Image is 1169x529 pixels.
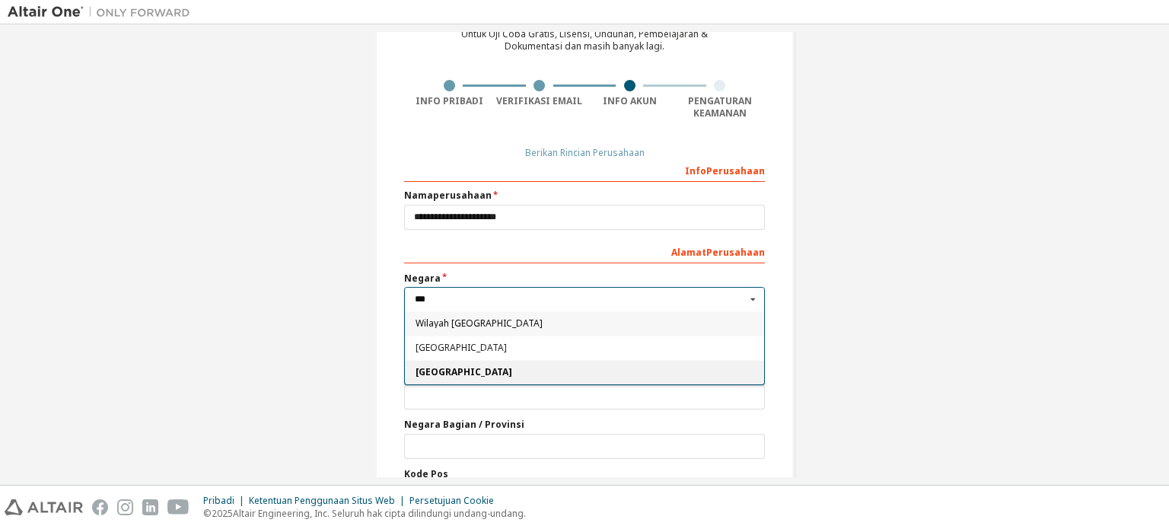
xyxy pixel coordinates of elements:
[505,40,664,53] font: Dokumentasi dan masih banyak lagi.
[416,317,543,330] font: Wilayah [GEOGRAPHIC_DATA]
[416,341,507,354] font: [GEOGRAPHIC_DATA]
[706,164,765,177] font: Perusahaan
[203,507,212,520] font: ©
[8,5,198,20] img: Altair Satu
[212,507,233,520] font: 2025
[117,499,133,515] img: instagram.svg
[142,499,158,515] img: linkedin.svg
[416,365,512,378] font: [GEOGRAPHIC_DATA]
[685,164,706,177] font: Info
[167,499,190,515] img: youtube.svg
[496,94,582,107] font: Verifikasi Email
[688,94,752,120] font: Pengaturan Keamanan
[404,418,524,431] font: Negara Bagian / Provinsi
[92,499,108,515] img: facebook.svg
[706,246,765,259] font: Perusahaan
[404,467,448,480] font: Kode Pos
[404,189,433,202] font: Nama
[603,94,657,107] font: Info Akun
[416,94,483,107] font: Info Pribadi
[233,507,526,520] font: Altair Engineering, Inc. Seluruh hak cipta dilindungi undang-undang.
[433,189,492,202] font: perusahaan
[671,246,706,259] font: Alamat
[203,494,234,507] font: Pribadi
[461,27,708,40] font: Untuk Uji Coba Gratis, Lisensi, Unduhan, Pembelajaran &
[5,499,83,515] img: altair_logo.svg
[249,494,395,507] font: Ketentuan Penggunaan Situs Web
[525,146,645,159] font: Berikan Rincian Perusahaan
[409,494,494,507] font: Persetujuan Cookie
[404,272,441,285] font: Negara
